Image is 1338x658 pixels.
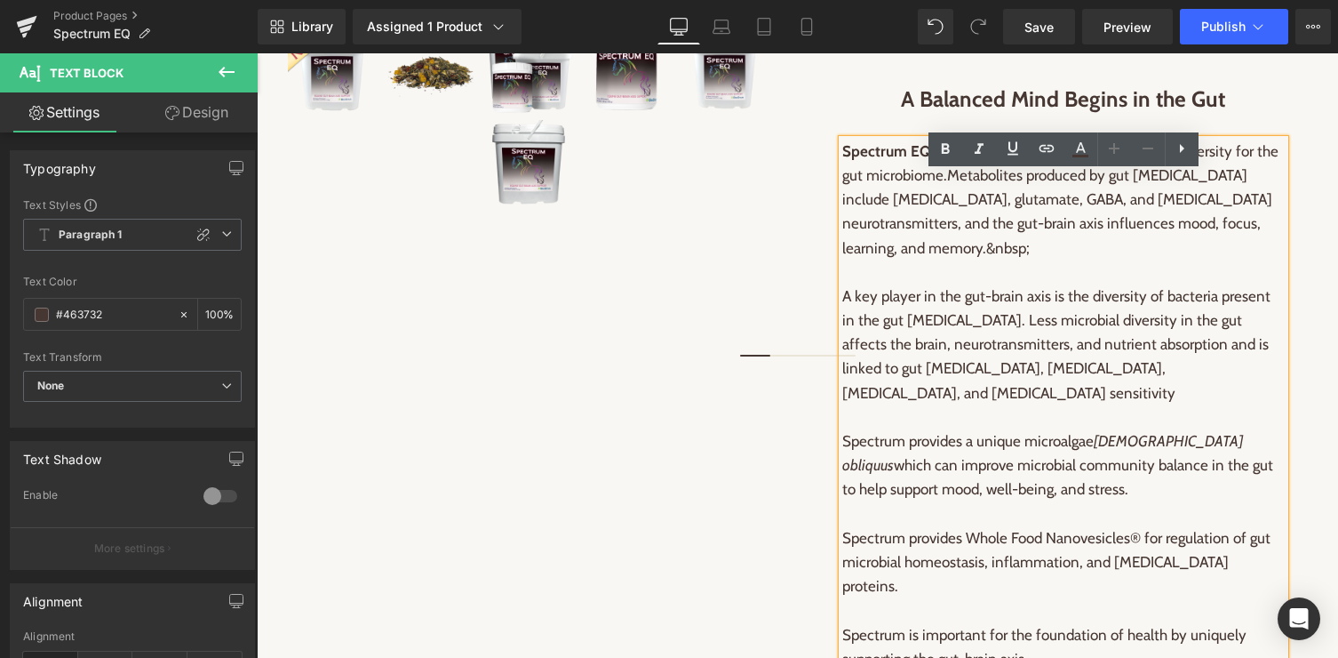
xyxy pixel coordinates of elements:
[50,66,123,80] span: Text Block
[23,442,101,467] div: Text Shadow
[585,231,1029,352] p: A key player in the gut-brain axis is the diversity of bacteria present in the gut [MEDICAL_DATA]...
[700,9,743,44] a: Laptop
[23,488,186,507] div: Enable
[94,541,165,557] p: More settings
[367,18,507,36] div: Assigned 1 Product
[53,27,131,41] span: Spectrum EQ
[1295,9,1331,44] button: More
[1082,9,1173,44] a: Preview
[23,151,96,176] div: Typography
[918,9,953,44] button: Undo
[585,89,686,107] strong: Spectrum EQ™
[1024,18,1054,36] span: Save
[585,26,1029,65] h2: A Balanced Mind Begins in the Gut
[53,9,258,23] a: Product Pages
[585,473,1029,546] p: Spectrum provides Whole Food Nanovesicles® for regulation of gut microbial homeostasis, inflammat...
[785,9,828,44] a: Mobile
[59,228,123,243] b: Paragraph 1
[743,9,785,44] a: Tablet
[37,379,65,392] b: None
[132,92,261,132] a: Design
[23,276,242,288] div: Text Color
[23,630,242,643] div: Alignment
[960,9,996,44] button: Redo
[291,19,333,35] span: Library
[56,305,170,325] input: Color
[23,584,84,609] div: Alignment
[1180,9,1288,44] button: Publish
[657,9,700,44] a: Desktop
[585,86,1029,207] p: provides plants and seeds to support diversity for the gut microbiome.
[227,67,316,156] img: Spectrum EQ
[198,299,241,330] div: %
[1103,18,1151,36] span: Preview
[585,376,1029,449] p: Spectrum provides a unique microalgae which can improve microbial community balance in the gut to...
[11,527,254,569] button: More settings
[1201,20,1246,34] span: Publish
[258,9,346,44] a: New Library
[585,379,986,421] i: [DEMOGRAPHIC_DATA] obliquus
[585,113,1015,204] span: Metabolites produced by gut [MEDICAL_DATA] include [MEDICAL_DATA], glutamate, GABA, and [MEDICAL_...
[585,570,1029,618] p: Spectrum is important for the foundation of health by uniquely supporting the gut-brain axis.
[23,197,242,212] div: Text Styles
[23,351,242,364] div: Text Transform
[1278,598,1320,640] div: Open Intercom Messenger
